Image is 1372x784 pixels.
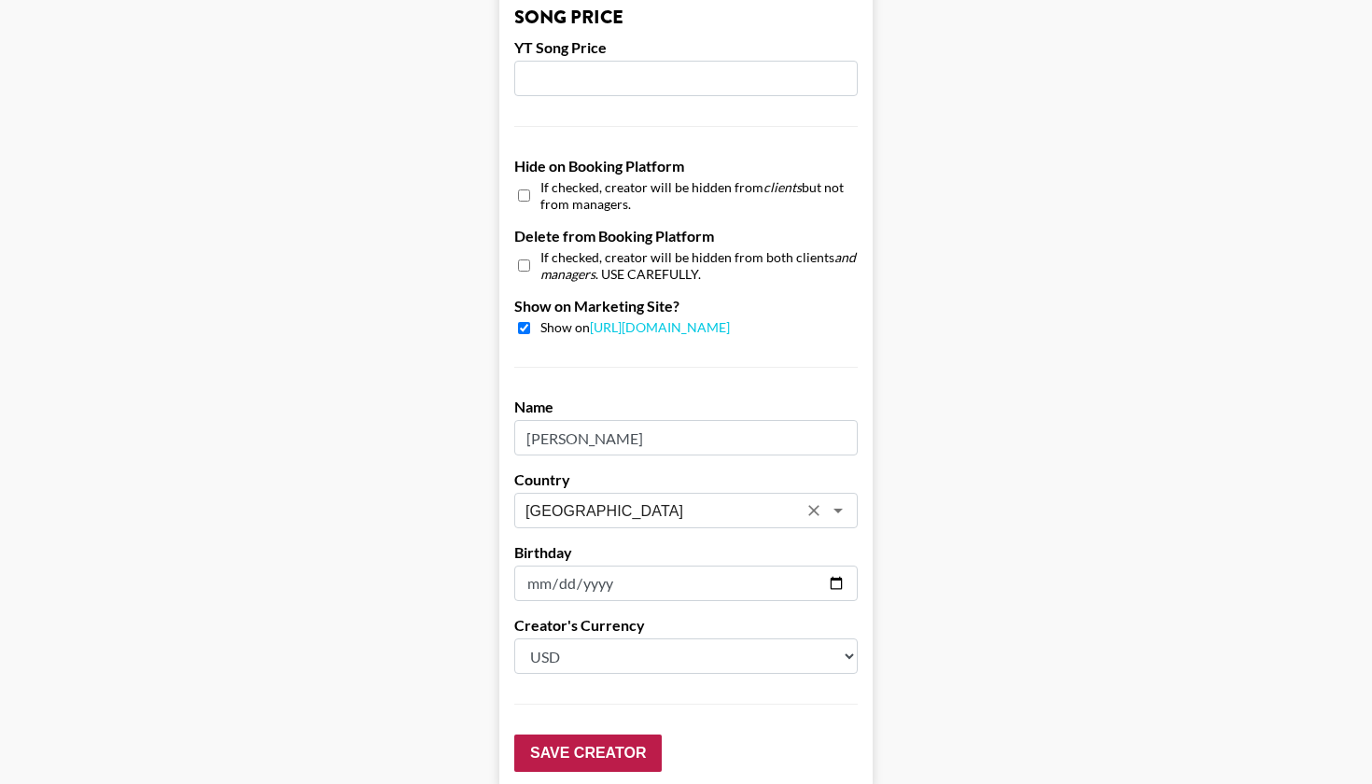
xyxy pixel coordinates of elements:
[540,319,730,337] span: Show on
[514,38,858,57] label: YT Song Price
[540,179,858,212] span: If checked, creator will be hidden from but not from managers.
[514,398,858,416] label: Name
[540,249,858,282] span: If checked, creator will be hidden from both clients . USE CAREFULLY.
[514,8,858,27] h3: Song Price
[514,227,858,245] label: Delete from Booking Platform
[540,249,856,282] em: and managers
[514,543,858,562] label: Birthday
[514,735,662,772] input: Save Creator
[763,179,802,195] em: clients
[590,319,730,335] a: [URL][DOMAIN_NAME]
[514,157,858,175] label: Hide on Booking Platform
[825,497,851,524] button: Open
[801,497,827,524] button: Clear
[514,470,858,489] label: Country
[514,616,858,635] label: Creator's Currency
[514,297,858,315] label: Show on Marketing Site?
